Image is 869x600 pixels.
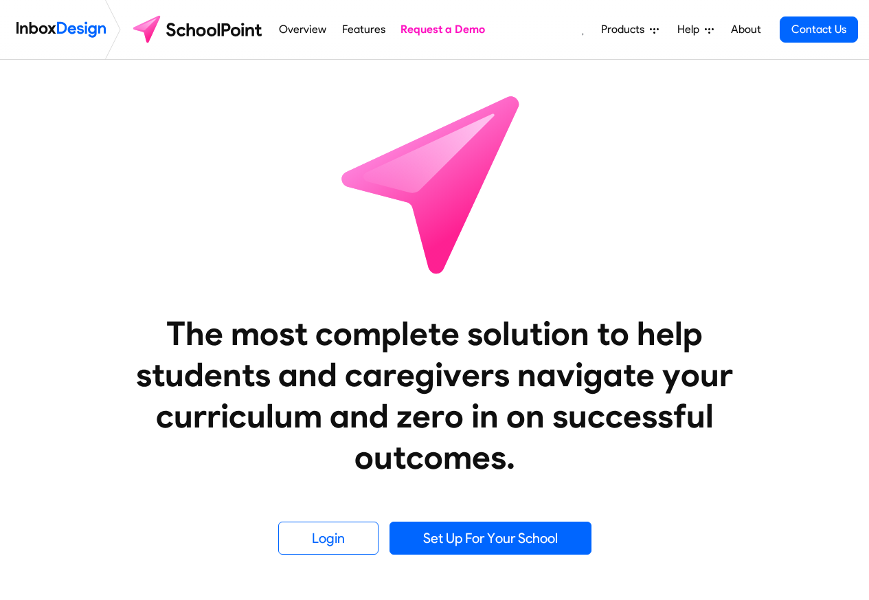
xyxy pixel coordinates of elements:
[596,16,664,43] a: Products
[780,16,858,43] a: Contact Us
[311,60,558,307] img: icon_schoolpoint.svg
[727,16,765,43] a: About
[275,16,330,43] a: Overview
[677,21,705,38] span: Help
[397,16,489,43] a: Request a Demo
[126,13,271,46] img: schoolpoint logo
[601,21,650,38] span: Products
[278,522,379,555] a: Login
[338,16,389,43] a: Features
[672,16,719,43] a: Help
[390,522,591,555] a: Set Up For Your School
[109,313,761,478] heading: The most complete solution to help students and caregivers navigate your curriculum and zero in o...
